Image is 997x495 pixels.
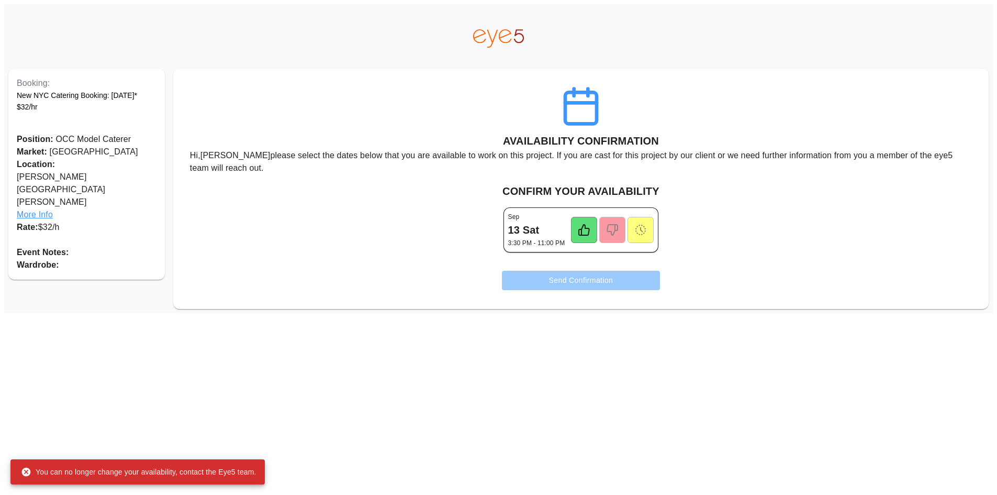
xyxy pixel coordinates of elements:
[17,246,156,259] p: Event Notes:
[21,463,256,481] div: You can no longer change your availability, contact the Eye5 team.
[17,223,38,232] span: Rate:
[17,147,47,156] span: Market:
[17,90,156,113] p: New NYC Catering Booking: [DATE]* $32/hr
[473,29,523,48] img: eye5
[508,222,540,238] h6: 13 Sat
[503,133,659,149] h6: AVAILABILITY CONFIRMATION
[190,149,972,174] p: Hi, [PERSON_NAME] please select the dates below that you are available to work on this project. I...
[17,133,156,146] p: OCC Model Caterer
[17,77,156,90] p: Booking:
[17,208,156,221] span: More Info
[508,212,520,222] p: Sep
[508,238,565,248] p: 3:30 PM - 11:00 PM
[502,271,660,290] button: Send Confirmation
[17,158,156,221] p: [PERSON_NAME][GEOGRAPHIC_DATA][PERSON_NAME]
[17,221,156,234] p: $ 32 /h
[17,146,156,158] p: [GEOGRAPHIC_DATA]
[17,158,156,171] span: Location:
[17,135,53,144] span: Position:
[17,259,156,271] p: Wardrobe:
[182,183,980,200] h6: CONFIRM YOUR AVAILABILITY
